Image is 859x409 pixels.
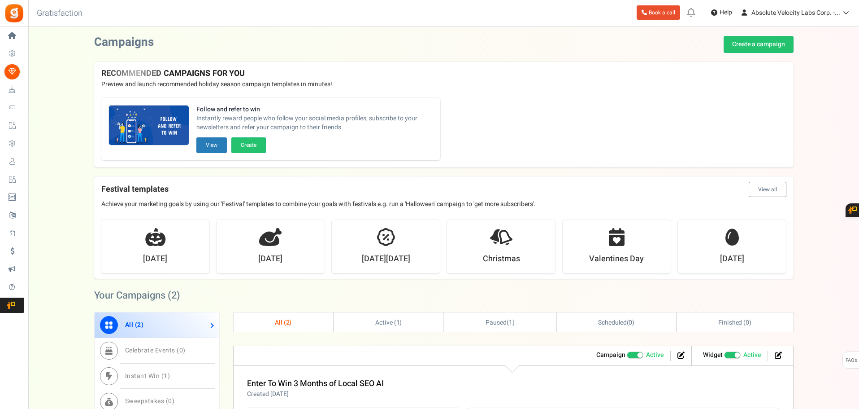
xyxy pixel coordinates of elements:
a: Book a call [637,5,680,20]
span: All ( ) [125,320,144,330]
span: 1 [164,371,168,381]
span: FAQs [845,352,857,369]
p: Created [DATE] [247,390,384,399]
span: Absolute Velocity Labs Corp. -... [751,8,840,18]
strong: [DATE] [720,253,744,265]
h4: Festival templates [101,182,786,197]
li: Widget activated [696,351,768,361]
span: Celebrate Events ( ) [125,346,186,355]
span: Active [743,351,761,360]
strong: [DATE] [258,253,282,265]
span: Scheduled [598,318,627,327]
h3: Gratisfaction [27,4,92,22]
span: All ( ) [275,318,292,327]
span: Finished ( ) [718,318,751,327]
span: 1 [396,318,400,327]
h2: Your Campaigns ( ) [94,291,180,300]
span: Instant Win ( ) [125,371,170,381]
span: Instantly reward people who follow your social media profiles, subscribe to your newsletters and ... [196,114,433,132]
strong: [DATE] [143,253,167,265]
strong: Christmas [483,253,520,265]
a: Create a campaign [724,36,794,53]
span: ( ) [598,318,634,327]
span: 0 [746,318,749,327]
span: Active ( ) [375,318,402,327]
span: ( ) [486,318,515,327]
a: Enter To Win 3 Months of Local SEO AI [247,378,384,390]
strong: [DATE][DATE] [362,253,410,265]
span: 0 [179,346,183,355]
h2: Campaigns [94,36,154,49]
a: Help [707,5,736,20]
img: Gratisfaction [4,3,24,23]
span: 0 [629,318,632,327]
strong: Follow and refer to win [196,105,433,114]
strong: Campaign [596,350,625,360]
strong: Widget [703,350,723,360]
h4: RECOMMENDED CAMPAIGNS FOR YOU [101,69,786,78]
button: View all [749,182,786,197]
span: Help [717,8,732,17]
p: Preview and launch recommended holiday season campaign templates in minutes! [101,80,786,89]
button: View [196,137,227,153]
button: Create [231,137,266,153]
span: 2 [137,320,141,330]
span: 2 [286,318,290,327]
span: 2 [171,288,177,303]
span: 0 [168,396,172,406]
span: Paused [486,318,507,327]
span: Sweepstakes ( ) [125,396,175,406]
strong: Valentines Day [589,253,644,265]
span: 1 [509,318,512,327]
p: Achieve your marketing goals by using our 'Festival' templates to combine your goals with festiva... [101,200,786,209]
span: Active [646,351,664,360]
img: Recommended Campaigns [109,106,189,146]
